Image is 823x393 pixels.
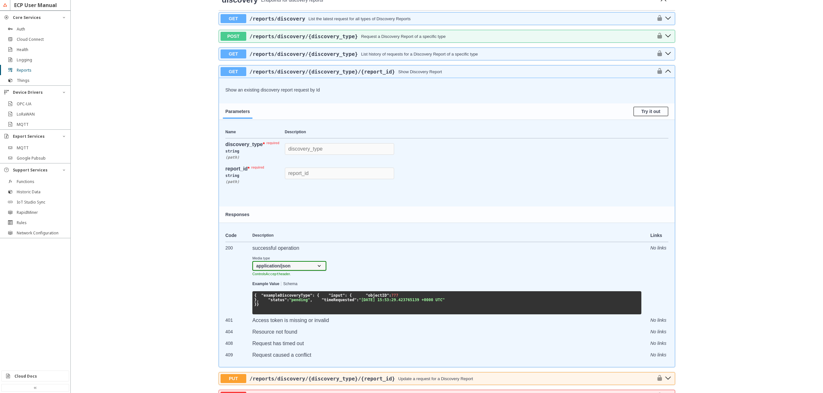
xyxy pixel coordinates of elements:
[663,32,673,40] button: post ​/reports​/discovery​/{discovery_type}
[249,69,395,75] a: /reports/discovery/{discovery_type}/{report_id}
[252,318,641,323] p: Access token is missing or invalid
[225,242,252,315] td: 200
[221,67,653,76] button: GET/reports/discovery/{discovery_type}/{report_id}Show Discovery Report
[398,376,473,381] div: Update a request for a Discovery Report
[653,375,663,382] button: authorization button unlocked
[663,67,673,76] button: get ​/reports​/discovery​/{discovery_type}​/{report_id}
[359,298,445,302] span: "[DATE] 15:53:29.423765139 +0000 UTC"
[249,16,305,22] span: /reports /discovery
[225,314,252,326] td: 401
[252,272,291,276] small: Controls header.
[289,298,310,302] span: "pending"
[261,293,312,298] span: "exampleDiscoveryType"
[312,293,320,298] span: : {
[221,49,653,58] button: GET/reports/discovery/{discovery_type}List history of requests for a Discovery Report of a specif...
[249,51,358,57] a: /reports/discovery/{discovery_type}
[650,318,666,323] i: No links
[653,32,663,40] button: authorization button unlocked
[221,14,246,23] span: GET
[266,272,279,276] code: Accept
[650,329,666,334] i: No links
[398,69,442,74] div: Show Discovery Report
[221,32,653,41] button: POST/reports/discovery/{discovery_type}Request a Discovery Report of a specific type
[641,229,668,242] td: Links
[225,155,285,160] div: ( path )
[283,282,297,286] button: Schema
[225,229,252,242] td: Code
[249,33,358,39] a: /reports/discovery/{discovery_type}
[308,16,411,21] div: List the latest request for all types of Discovery Reports
[650,245,666,250] i: No links
[361,52,478,57] div: List history of requests for a Discovery Report of a specific type
[663,374,673,383] button: put ​/reports​/discovery​/{discovery_type}​/{report_id}
[254,293,257,298] span: {
[329,293,345,298] span: "input"
[650,341,666,346] i: No links
[225,147,285,155] div: string
[252,256,326,260] small: Media type
[225,212,668,217] h4: Responses
[322,298,357,302] span: "timeRequested"
[663,50,673,58] button: get ​/reports​/discovery​/{discovery_type}
[225,337,252,349] td: 408
[389,293,391,298] span: :
[285,168,394,179] input: report_id
[225,349,252,361] td: 409
[225,109,250,114] span: Parameters
[268,298,287,302] span: "status"
[310,298,312,302] span: ,
[653,15,663,22] button: authorization button unlocked
[345,293,352,298] span: : {
[221,374,653,383] button: PUT/reports/discovery/{discovery_type}/{report_id}Update a request for a Discovery Report
[225,142,281,147] div: discovery_type
[225,166,281,172] div: report_id
[249,33,358,39] span: /reports /discovery /{discovery_type}
[225,326,252,337] td: 404
[285,143,394,155] input: discovery_type
[287,298,289,302] span: :
[249,16,305,22] a: /reports/discovery
[285,126,668,138] th: Description
[650,352,666,357] i: No links
[663,14,673,23] button: get ​/reports​/discovery
[653,68,663,75] button: authorization button unlocked
[225,87,668,92] p: Show an existing discovery report request by Id
[225,179,285,184] div: ( path )
[633,107,668,116] button: Try it out
[252,245,641,251] p: successful operation
[252,352,641,358] p: Request caused a conflict
[221,32,246,41] span: POST
[254,293,445,307] code: }, } }
[249,376,395,382] span: /reports /discovery /{discovery_type} /{report_id}
[221,49,246,58] span: GET
[252,261,326,271] select: Media Type
[225,126,285,138] th: Name
[361,34,446,39] div: Request a Discovery Report of a specific type
[252,282,279,286] button: Example Value
[391,293,398,298] span: 777
[252,341,641,346] p: Request has timed out
[249,69,395,75] span: /reports /discovery /{discovery_type} /{report_id}
[249,376,395,382] a: /reports/discovery/{discovery_type}/{report_id}
[252,329,641,335] p: Resource not found
[357,298,359,302] span: :
[221,374,246,383] span: PUT
[221,14,653,23] button: GET/reports/discoveryList the latest request for all types of Discovery Reports
[366,293,389,298] span: "objectID"
[653,50,663,58] button: authorization button unlocked
[249,51,358,57] span: /reports /discovery /{discovery_type}
[221,67,246,76] span: GET
[252,229,641,242] td: Description
[225,172,285,179] div: string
